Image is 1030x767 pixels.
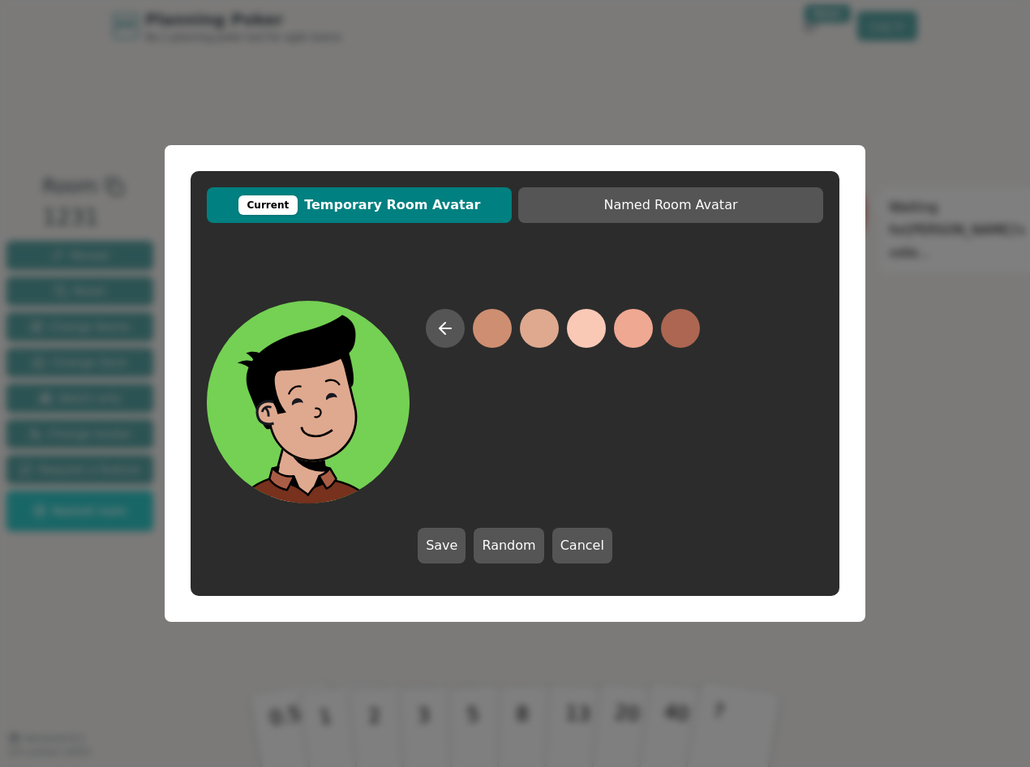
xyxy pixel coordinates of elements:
span: Temporary Room Avatar [215,195,504,215]
button: Random [474,528,543,563]
span: Named Room Avatar [526,195,815,215]
button: Cancel [552,528,612,563]
button: Save [418,528,466,563]
button: Named Room Avatar [518,187,823,223]
button: CurrentTemporary Room Avatar [207,187,512,223]
div: Current [238,195,298,215]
